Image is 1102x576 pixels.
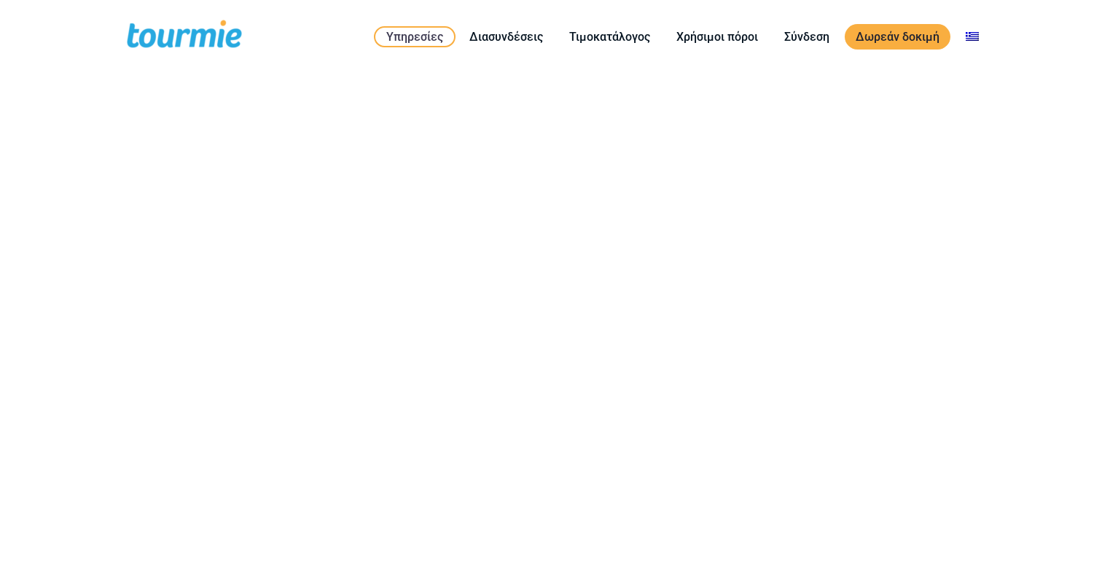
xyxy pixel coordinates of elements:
a: Σύνδεση [773,28,840,46]
a: Υπηρεσίες [374,26,456,47]
a: Διασυνδέσεις [458,28,554,46]
a: Τιμοκατάλογος [558,28,661,46]
a: Δωρεάν δοκιμή [845,24,950,50]
a: Χρήσιμοι πόροι [665,28,769,46]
